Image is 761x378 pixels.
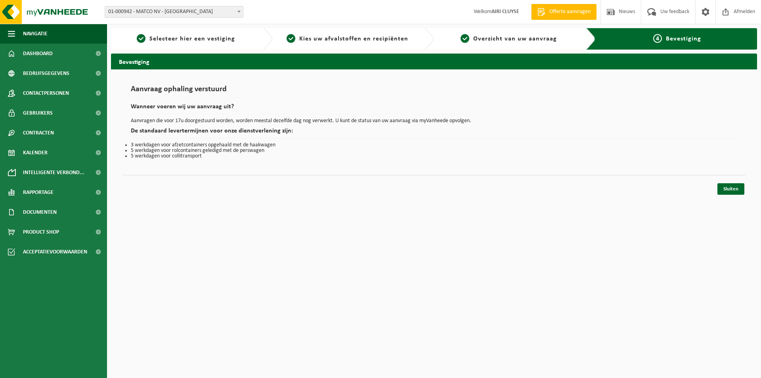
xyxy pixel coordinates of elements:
[653,34,662,43] span: 4
[137,34,145,43] span: 1
[23,163,84,182] span: Intelligente verbond...
[131,118,737,124] p: Aanvragen die voor 17u doorgestuurd worden, worden meestal dezelfde dag nog verwerkt. U kunt de s...
[491,9,519,15] strong: AIRI CLUYSE
[717,183,744,195] a: Sluiten
[277,34,419,44] a: 2Kies uw afvalstoffen en recipiënten
[299,36,408,42] span: Kies uw afvalstoffen en recipiënten
[131,148,737,154] li: 5 werkdagen voor rolcontainers geledigd met de perswagen
[461,34,469,43] span: 3
[287,34,295,43] span: 2
[23,242,87,262] span: Acceptatievoorwaarden
[115,34,257,44] a: 1Selecteer hier een vestiging
[23,24,48,44] span: Navigatie
[23,63,69,83] span: Bedrijfsgegevens
[105,6,243,18] span: 01-000942 - MATCO NV - WAREGEM
[23,123,54,143] span: Contracten
[23,182,54,202] span: Rapportage
[23,83,69,103] span: Contactpersonen
[131,154,737,159] li: 5 werkdagen voor collitransport
[23,222,59,242] span: Product Shop
[131,128,737,138] h2: De standaard levertermijnen voor onze dienstverlening zijn:
[531,4,597,20] a: Offerte aanvragen
[105,6,243,17] span: 01-000942 - MATCO NV - WAREGEM
[23,44,53,63] span: Dashboard
[131,142,737,148] li: 3 werkdagen voor afzetcontainers opgehaald met de haakwagen
[149,36,235,42] span: Selecteer hier een vestiging
[473,36,557,42] span: Overzicht van uw aanvraag
[111,54,757,69] h2: Bevestiging
[666,36,701,42] span: Bevestiging
[23,143,48,163] span: Kalender
[131,85,737,98] h1: Aanvraag ophaling verstuurd
[131,104,737,114] h2: Wanneer voeren wij uw aanvraag uit?
[547,8,593,16] span: Offerte aanvragen
[23,202,57,222] span: Documenten
[23,103,53,123] span: Gebruikers
[438,34,580,44] a: 3Overzicht van uw aanvraag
